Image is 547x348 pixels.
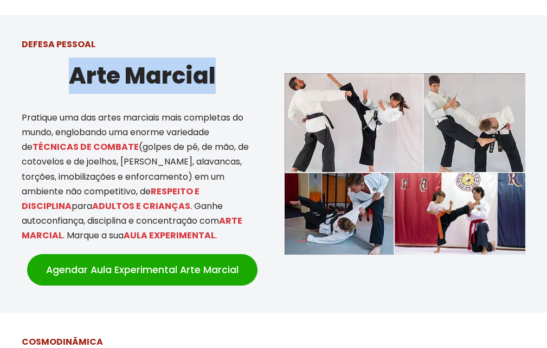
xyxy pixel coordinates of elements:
[22,336,103,348] strong: COSMODINÃMICA
[92,200,190,212] mark: ADULTOS E CRIANÇAS
[33,141,139,153] mark: TÉCNICAS DE COMBATE
[22,38,95,50] strong: DEFESA PESSOAL
[27,254,258,286] a: Agendar Aula Experimental Arte Marcial
[22,185,200,212] mark: RESPEITO E DISCIPLINA
[124,229,215,242] mark: AULA EXPERIMENTAL
[22,110,263,243] p: Pratique uma das artes marciais mais completas do mundo, englobando uma enorme variedade de (golp...
[22,58,263,94] h2: Arte Marcial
